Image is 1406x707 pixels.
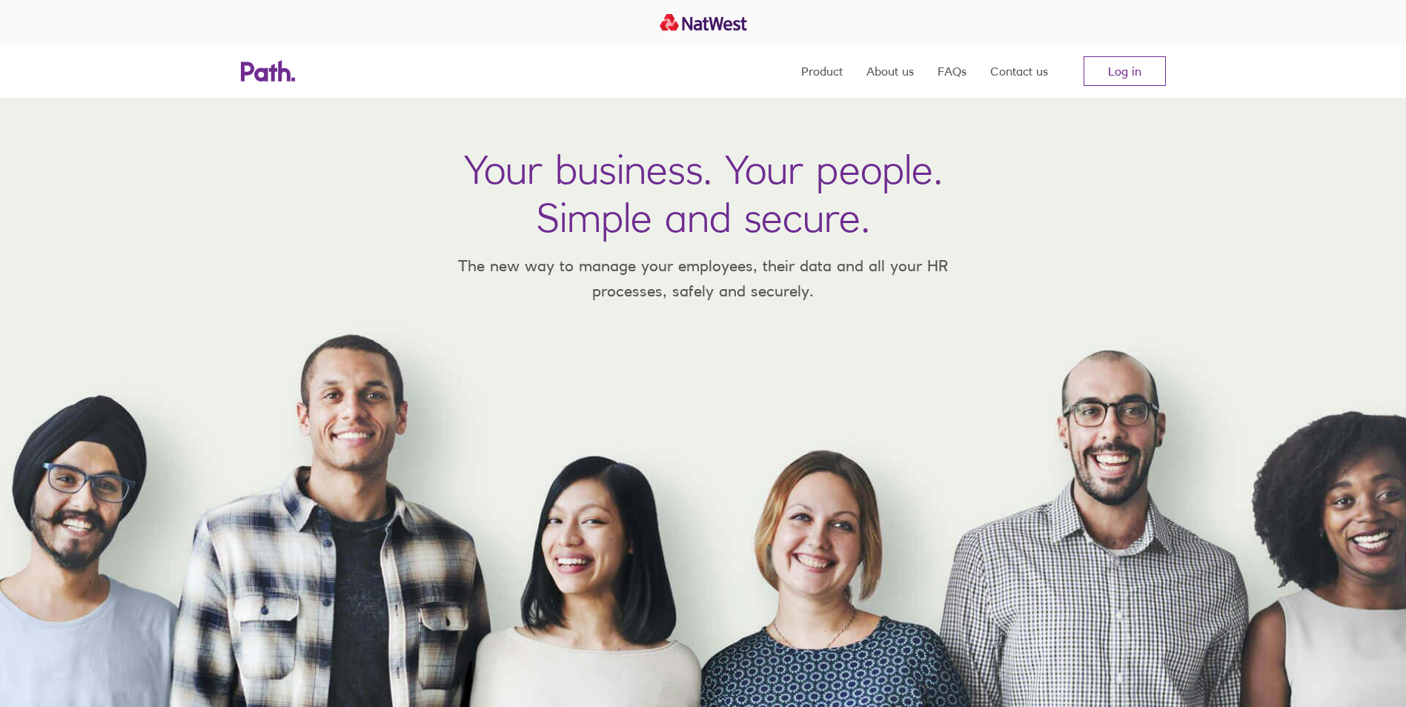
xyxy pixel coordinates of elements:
a: About us [866,44,914,98]
a: Log in [1084,56,1166,86]
a: Contact us [990,44,1048,98]
h1: Your business. Your people. Simple and secure. [464,145,943,242]
a: Product [801,44,843,98]
p: The new way to manage your employees, their data and all your HR processes, safely and securely. [437,253,970,303]
a: FAQs [938,44,966,98]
